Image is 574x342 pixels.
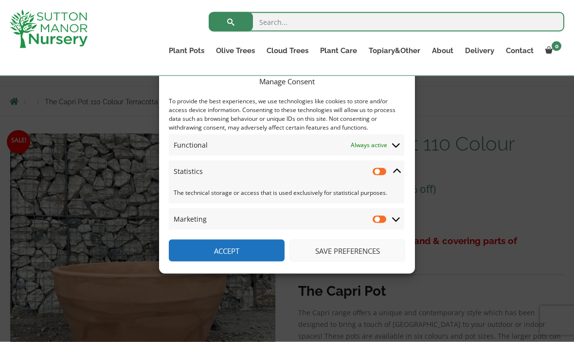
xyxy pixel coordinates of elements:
[174,187,399,199] span: The technical storage or access that is used exclusively for statistical purposes.
[552,41,561,51] span: 0
[539,44,564,57] a: 0
[351,139,387,151] span: Always active
[10,10,88,48] img: logo
[169,209,404,230] summary: Marketing
[209,12,564,32] input: Search...
[500,44,539,57] a: Contact
[174,166,203,177] span: Statistics
[169,134,404,156] summary: Functional Always active
[169,161,404,182] summary: Statistics
[210,44,261,57] a: Olive Trees
[363,44,426,57] a: Topiary&Other
[169,240,285,262] button: Accept
[314,44,363,57] a: Plant Care
[289,240,405,262] button: Save preferences
[169,97,404,132] div: To provide the best experiences, we use technologies like cookies to store and/or access device i...
[163,44,210,57] a: Plant Pots
[459,44,500,57] a: Delivery
[174,139,208,151] span: Functional
[259,76,315,87] div: Manage Consent
[426,44,459,57] a: About
[261,44,314,57] a: Cloud Trees
[174,213,207,225] span: Marketing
